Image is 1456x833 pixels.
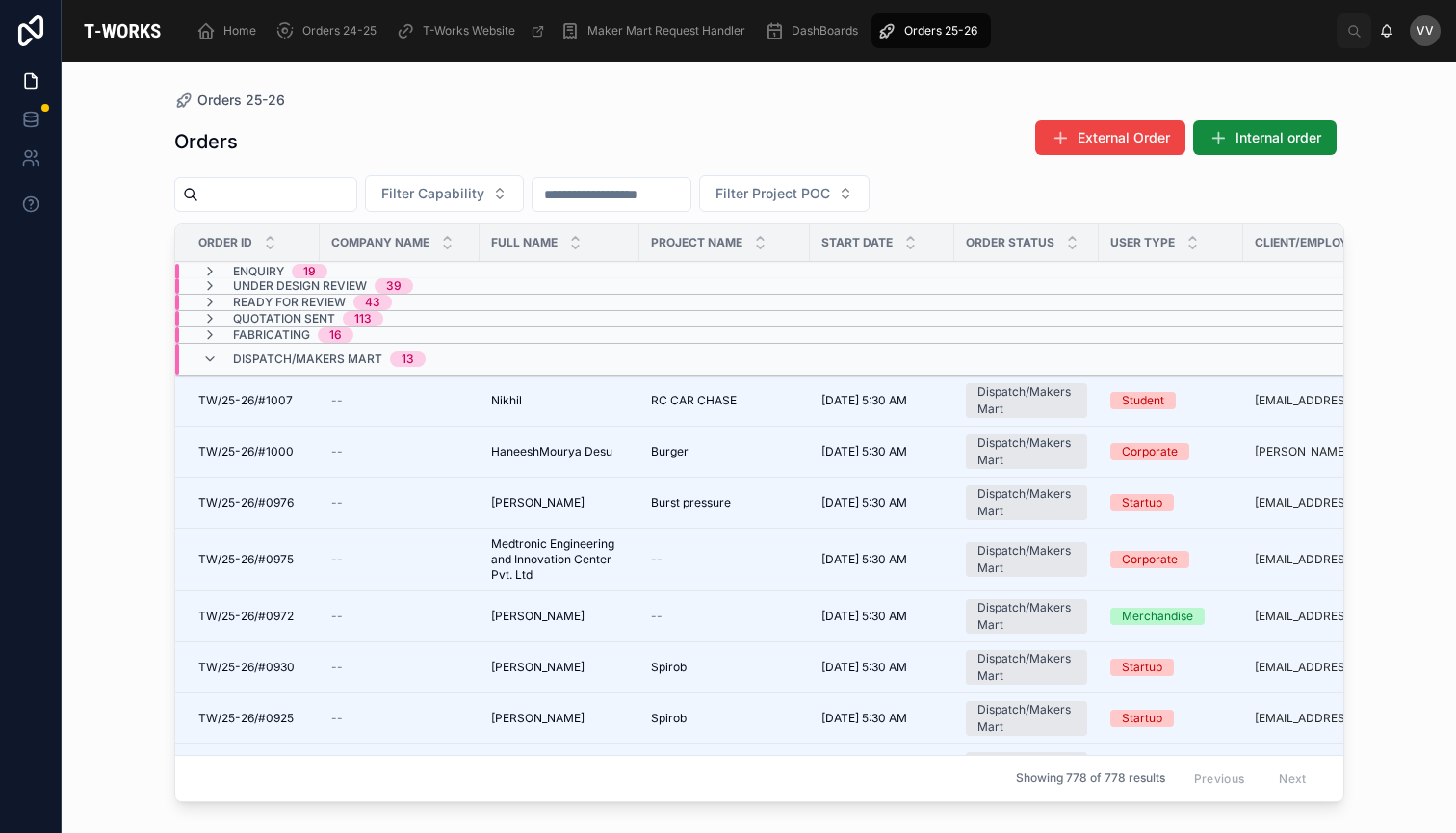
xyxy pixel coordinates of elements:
span: [DATE] 5:30 AM [821,552,907,567]
a: [PERSON_NAME][EMAIL_ADDRESS][DOMAIN_NAME] [1255,444,1424,459]
span: Orders 24-25 [302,23,377,39]
a: Orders 25-26 [871,13,991,48]
span: TW/25-26/#0930 [198,660,295,675]
span: TW/25-26/#1000 [198,444,294,459]
a: Orders 25-26 [174,91,285,110]
div: Corporate [1122,443,1178,460]
span: Filter Project POC [715,184,830,203]
span: Full Name [491,235,558,250]
a: Corporate [1110,551,1232,568]
a: [DATE] 5:30 AM [821,393,943,408]
a: [EMAIL_ADDRESS][DOMAIN_NAME] [1255,711,1424,726]
a: [DATE] 5:30 AM [821,552,943,567]
span: Enquiry [233,264,284,279]
span: [PERSON_NAME] [491,609,585,624]
a: Dispatch/Makers Mart [966,383,1087,418]
a: -- [331,552,468,567]
span: Company Name [331,235,429,250]
span: -- [331,495,343,510]
a: Maker Mart Request Handler [555,13,759,48]
span: TW/25-26/#0972 [198,609,294,624]
a: TW/25-26/#0972 [198,609,308,624]
div: Dispatch/Makers Mart [977,485,1076,520]
div: 39 [386,278,402,294]
div: 13 [402,351,414,367]
span: -- [331,393,343,408]
span: Showing 778 of 778 results [1016,771,1165,787]
a: TW/25-26/#1007 [198,393,308,408]
span: Nikhil [491,393,522,408]
a: [EMAIL_ADDRESS][PERSON_NAME][DOMAIN_NAME] [1255,552,1424,567]
span: [DATE] 5:30 AM [821,711,907,726]
span: Dispatch/Makers Mart [233,351,382,367]
a: [EMAIL_ADDRESS][DOMAIN_NAME] [1255,609,1424,624]
a: [DATE] 5:30 AM [821,711,943,726]
span: -- [651,552,663,567]
a: -- [331,444,468,459]
div: Startup [1122,659,1162,676]
div: Dispatch/Makers Mart [977,701,1076,736]
div: scrollable content [183,10,1337,52]
span: Project Name [651,235,742,250]
a: [EMAIL_ADDRESS][DOMAIN_NAME] [1255,495,1424,510]
span: Ready for Review [233,295,346,310]
span: TW/25-26/#1007 [198,393,293,408]
div: Merchandise [1122,608,1193,625]
a: Home [191,13,270,48]
div: Dispatch/Makers Mart [977,383,1076,418]
a: -- [651,552,798,567]
div: Startup [1122,710,1162,727]
span: Filter Capability [381,184,484,203]
span: [PERSON_NAME] [491,660,585,675]
a: [PERSON_NAME] [491,609,628,624]
a: TW/25-26/#0925 [198,711,308,726]
a: RC CAR CHASE [651,393,798,408]
button: Select Button [699,175,870,212]
div: Startup [1122,494,1162,511]
button: External Order [1035,120,1185,155]
span: [DATE] 5:30 AM [821,393,907,408]
span: Home [223,23,256,39]
a: [DATE] 5:30 AM [821,495,943,510]
span: Start Date [821,235,893,250]
span: DashBoards [792,23,858,39]
div: Dispatch/Makers Mart [977,542,1076,577]
a: [PERSON_NAME] [491,495,628,510]
a: HaneeshMourya Desu [491,444,628,459]
a: [PERSON_NAME] [491,660,628,675]
a: Dispatch/Makers Mart [966,434,1087,469]
div: 43 [365,295,380,310]
a: Dispatch/Makers Mart [966,542,1087,577]
span: [DATE] 5:30 AM [821,444,907,459]
span: [DATE] 5:30 AM [821,609,907,624]
span: Maker Mart Request Handler [587,23,745,39]
a: -- [331,711,468,726]
div: 19 [303,264,316,279]
a: Medtronic Engineering and Innovation Center Pvt. Ltd [491,536,628,583]
span: -- [331,660,343,675]
a: Burst pressure [651,495,798,510]
a: TW/25-26/#0930 [198,660,308,675]
a: TW/25-26/#0976 [198,495,308,510]
span: HaneeshMourya Desu [491,444,612,459]
span: [DATE] 5:30 AM [821,495,907,510]
div: Dispatch/Makers Mart [977,434,1076,469]
span: -- [331,444,343,459]
span: RC CAR CHASE [651,393,737,408]
span: Quotation Sent [233,311,335,326]
span: [PERSON_NAME] [491,711,585,726]
div: 16 [329,327,342,343]
a: Dispatch/Makers Mart [966,485,1087,520]
a: -- [331,393,468,408]
a: Spirob [651,711,798,726]
span: T-Works Website [423,23,515,39]
a: -- [651,609,798,624]
span: Orders 25-26 [904,23,977,39]
a: [DATE] 5:30 AM [821,444,943,459]
a: Startup [1110,494,1232,511]
a: Spirob [651,660,798,675]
